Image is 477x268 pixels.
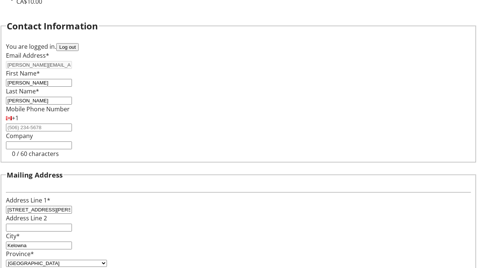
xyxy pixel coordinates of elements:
tr-character-limit: 0 / 60 characters [12,150,59,158]
label: Address Line 1* [6,196,50,204]
label: Last Name* [6,87,39,95]
label: City* [6,232,20,240]
input: Address [6,206,72,214]
input: (506) 234-5678 [6,124,72,131]
div: You are logged in. [6,42,471,51]
label: Province* [6,250,34,258]
button: Log out [56,43,79,51]
h2: Contact Information [7,19,98,33]
label: Email Address* [6,51,49,60]
label: Mobile Phone Number [6,105,70,113]
label: Company [6,132,33,140]
input: City [6,242,72,249]
label: Address Line 2 [6,214,47,222]
h3: Mailing Address [7,170,63,180]
label: First Name* [6,69,40,77]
